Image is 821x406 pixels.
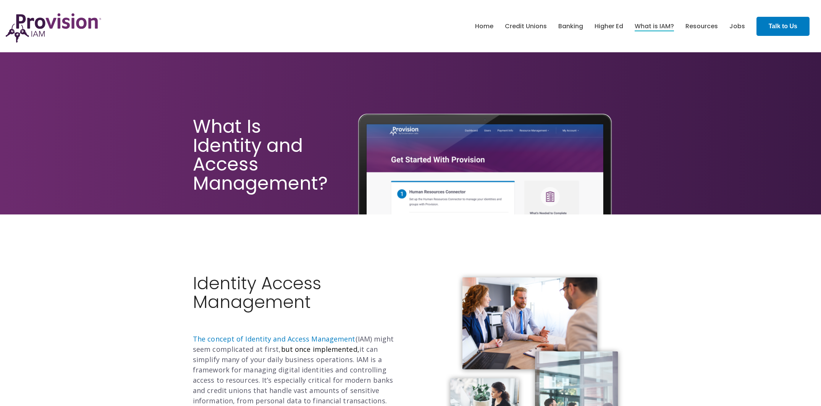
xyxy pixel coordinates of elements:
[635,20,674,33] a: What is IAM?
[769,23,797,29] strong: Talk to Us
[685,20,718,33] a: Resources
[6,13,101,43] img: ProvisionIAM-Logo-Purple
[281,345,359,354] span: but once implemented,
[193,334,405,406] p: (IAM) might seem complicated at first, it can simplify many of your daily business operations. IA...
[505,20,547,33] a: Credit Unions
[193,114,328,196] span: What Is Identity and Access Management?
[469,14,751,39] nav: menu
[193,274,405,331] h2: Identity Access Management
[193,334,356,343] a: The concept of Identity and Access Management
[558,20,583,33] a: Banking
[595,20,623,33] a: Higher Ed
[729,20,745,33] a: Jobs
[756,17,810,36] a: Talk to Us
[475,20,493,33] a: Home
